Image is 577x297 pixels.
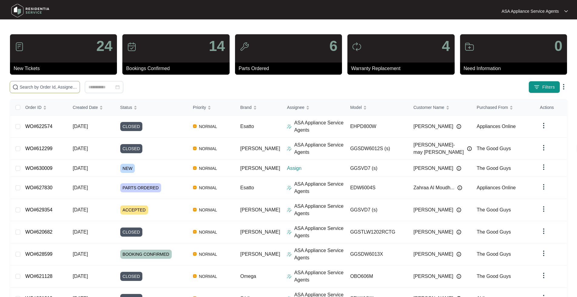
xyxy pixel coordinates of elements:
th: Order ID [20,100,68,116]
span: [DATE] [73,274,88,279]
img: icon [465,42,474,52]
p: ASA Appliance Service Agents [294,141,345,156]
th: Priority [188,100,236,116]
p: ASA Appliance Service Agents [294,119,345,134]
span: NORMAL [197,228,220,236]
td: GGSTLW1202RCTG [345,221,409,243]
img: Info icon [456,230,461,235]
span: [PERSON_NAME] [240,251,280,257]
span: Assignee [287,104,304,111]
th: Status [115,100,188,116]
span: ACCEPTED [120,205,148,214]
span: NORMAL [197,123,220,130]
span: CLOSED [120,228,143,237]
img: icon [15,42,24,52]
span: The Good Guys [477,229,511,235]
span: The Good Guys [477,146,511,151]
th: Model [345,100,409,116]
span: NORMAL [197,184,220,191]
span: Esatto [240,124,254,129]
a: WO#630009 [25,166,52,171]
span: [PERSON_NAME] [413,123,453,130]
span: The Good Guys [477,251,511,257]
span: [DATE] [73,185,88,190]
p: ASA Appliance Service Agents [294,203,345,217]
span: Created Date [73,104,98,111]
span: CLOSED [120,144,143,153]
a: WO#622574 [25,124,52,129]
img: dropdown arrow [540,205,547,213]
img: dropdown arrow [540,183,547,191]
span: [DATE] [73,166,88,171]
span: [PERSON_NAME] [413,273,453,280]
span: Zahraa Al Moudh... [413,184,454,191]
th: Assignee [282,100,345,116]
img: Assigner Icon [287,230,292,235]
p: New Tickets [14,65,117,72]
img: icon [127,42,137,52]
span: [PERSON_NAME] [240,207,280,212]
span: Filters [542,84,555,90]
img: dropdown arrow [560,83,567,90]
span: [PERSON_NAME]-may [PERSON_NAME] [413,141,464,156]
a: WO#621128 [25,274,52,279]
img: Vercel Logo [193,147,197,150]
span: Omega [240,274,256,279]
p: Need Information [464,65,567,72]
img: Vercel Logo [193,166,197,170]
span: NORMAL [197,145,220,152]
span: The Good Guys [477,274,511,279]
img: dropdown arrow [540,228,547,235]
th: Purchased From [472,100,535,116]
img: dropdown arrow [540,272,547,279]
img: Vercel Logo [193,124,197,128]
span: NORMAL [197,206,220,214]
span: [DATE] [73,207,88,212]
td: GGSDW6012S (s) [345,138,409,160]
span: [PERSON_NAME] [413,206,453,214]
p: Parts Ordered [239,65,342,72]
p: ASA Appliance Service Agents [294,181,345,195]
img: dropdown arrow [540,164,547,171]
span: Esatto [240,185,254,190]
button: filter iconFilters [529,81,560,93]
span: [PERSON_NAME] [240,146,280,151]
span: NORMAL [197,165,220,172]
p: ASA Appliance Service Agents [294,225,345,239]
img: Assigner Icon [287,252,292,257]
img: Vercel Logo [193,230,197,234]
p: 24 [96,39,112,53]
span: [DATE] [73,229,88,235]
a: WO#628599 [25,251,52,257]
img: Info icon [467,146,472,151]
span: Priority [193,104,206,111]
p: ASA Appliance Service Agents [294,269,345,284]
span: The Good Guys [477,207,511,212]
span: The Good Guys [477,166,511,171]
span: Status [120,104,132,111]
span: NORMAL [197,273,220,280]
span: [DATE] [73,124,88,129]
span: CLOSED [120,122,143,131]
span: [PERSON_NAME] [413,251,453,258]
span: Model [350,104,362,111]
td: GGSVD7 (s) [345,160,409,177]
span: [DATE] [73,146,88,151]
img: icon [352,42,362,52]
p: Bookings Confirmed [126,65,229,72]
img: Assigner Icon [287,185,292,190]
td: GGSVD7 (s) [345,199,409,221]
img: Assigner Icon [287,124,292,129]
img: Assigner Icon [287,208,292,212]
img: Info icon [456,208,461,212]
p: 0 [554,39,562,53]
img: dropdown arrow [540,250,547,257]
p: Assign [287,165,345,172]
span: Order ID [25,104,41,111]
img: Vercel Logo [193,274,197,278]
img: Info icon [456,274,461,279]
img: filter icon [534,84,540,90]
img: Info icon [456,124,461,129]
img: Info icon [456,166,461,171]
p: 6 [329,39,337,53]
